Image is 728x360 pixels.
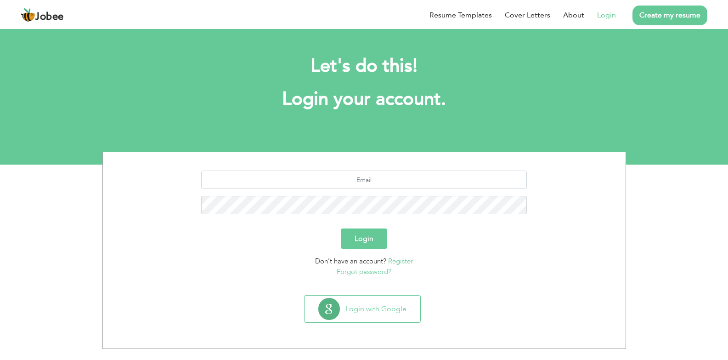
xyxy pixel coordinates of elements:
a: Forgot password? [337,267,391,276]
a: Create my resume [632,6,707,25]
a: About [563,10,584,21]
a: Login [597,10,616,21]
a: Cover Letters [505,10,550,21]
img: jobee.io [21,8,35,23]
h1: Login your account. [116,87,612,111]
h2: Let's do this! [116,54,612,78]
button: Login [341,229,387,249]
input: Email [201,171,527,189]
span: Jobee [35,12,64,22]
a: Register [388,257,413,266]
span: Don't have an account? [315,257,386,266]
a: Jobee [21,8,64,23]
button: Login with Google [305,296,420,322]
a: Resume Templates [429,10,492,21]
